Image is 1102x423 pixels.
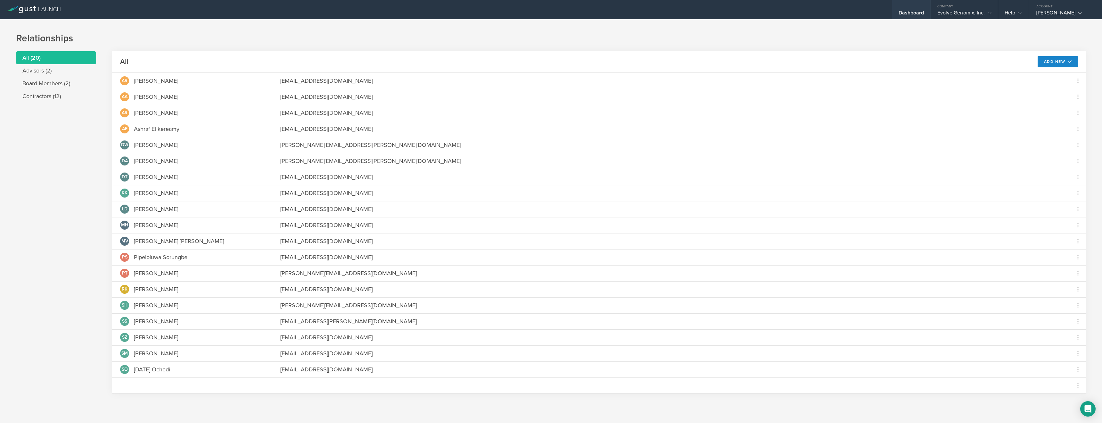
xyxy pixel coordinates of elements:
[122,111,127,115] span: AR
[134,285,178,293] div: [PERSON_NAME]
[280,205,1062,213] div: [EMAIL_ADDRESS][DOMAIN_NAME]
[134,349,178,358] div: [PERSON_NAME]
[121,223,128,227] span: MH
[122,287,127,292] span: RK
[1005,10,1022,19] div: Help
[134,125,179,133] div: Ashraf El kereamy
[122,303,127,308] span: SH
[280,269,1062,277] div: [PERSON_NAME][EMAIL_ADDRESS][DOMAIN_NAME]
[134,301,178,309] div: [PERSON_NAME]
[280,125,1062,133] div: [EMAIL_ADDRESS][DOMAIN_NAME]
[280,285,1062,293] div: [EMAIL_ADDRESS][DOMAIN_NAME]
[134,141,178,149] div: [PERSON_NAME]
[122,271,127,275] span: PT
[134,93,178,101] div: [PERSON_NAME]
[134,221,178,229] div: [PERSON_NAME]
[121,143,128,147] span: DW
[937,10,991,19] div: Evolve Genomix, Inc.
[122,175,127,179] span: DT
[280,157,1062,165] div: [PERSON_NAME][EMAIL_ADDRESS][PERSON_NAME][DOMAIN_NAME]
[122,367,128,372] span: SO
[134,253,187,261] div: Pipeloluwa Sorungbe
[16,90,96,103] li: Contractors (12)
[122,191,127,195] span: KK
[122,207,127,211] span: LD
[280,173,1062,181] div: [EMAIL_ADDRESS][DOMAIN_NAME]
[280,109,1062,117] div: [EMAIL_ADDRESS][DOMAIN_NAME]
[121,351,128,356] span: SM
[1036,10,1091,19] div: [PERSON_NAME]
[899,10,924,19] div: Dashboard
[134,333,178,342] div: [PERSON_NAME]
[1038,56,1078,67] button: Add New
[16,32,1086,45] h1: Relationships
[16,51,96,64] li: All (20)
[134,109,178,117] div: [PERSON_NAME]
[280,349,1062,358] div: [EMAIL_ADDRESS][DOMAIN_NAME]
[16,77,96,90] li: Board Members (2)
[134,237,224,245] div: [PERSON_NAME] [PERSON_NAME]
[122,335,127,340] span: SZ
[280,93,1062,101] div: [EMAIL_ADDRESS][DOMAIN_NAME]
[280,253,1062,261] div: [EMAIL_ADDRESS][DOMAIN_NAME]
[122,127,127,131] span: AE
[122,79,127,83] span: AR
[280,365,1062,374] div: [EMAIL_ADDRESS][DOMAIN_NAME]
[134,205,178,213] div: [PERSON_NAME]
[280,317,1062,326] div: [EMAIL_ADDRESS][PERSON_NAME][DOMAIN_NAME]
[280,77,1062,85] div: [EMAIL_ADDRESS][DOMAIN_NAME]
[134,365,170,374] div: [DATE] Ochedi
[1080,401,1096,417] div: Open Intercom Messenger
[280,141,1062,149] div: [PERSON_NAME][EMAIL_ADDRESS][PERSON_NAME][DOMAIN_NAME]
[122,95,127,99] span: AA
[280,189,1062,197] div: [EMAIL_ADDRESS][DOMAIN_NAME]
[280,221,1062,229] div: [EMAIL_ADDRESS][DOMAIN_NAME]
[280,237,1062,245] div: [EMAIL_ADDRESS][DOMAIN_NAME]
[121,239,128,243] span: MV
[134,317,178,326] div: [PERSON_NAME]
[122,319,127,324] span: SS
[134,157,178,165] div: [PERSON_NAME]
[16,64,96,77] li: Advisors (2)
[134,269,178,277] div: [PERSON_NAME]
[280,301,1062,309] div: [PERSON_NAME][EMAIL_ADDRESS][DOMAIN_NAME]
[122,159,128,163] span: DA
[122,255,127,259] span: PS
[134,77,178,85] div: [PERSON_NAME]
[120,57,128,66] h2: All
[134,173,178,181] div: [PERSON_NAME]
[280,333,1062,342] div: [EMAIL_ADDRESS][DOMAIN_NAME]
[134,189,178,197] div: [PERSON_NAME]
